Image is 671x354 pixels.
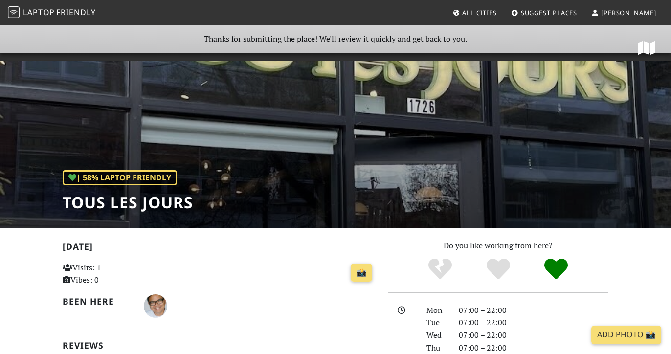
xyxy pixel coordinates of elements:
[144,294,167,318] img: 6760-benjamin.jpg
[63,170,177,186] div: | 58% Laptop Friendly
[421,329,453,342] div: Wed
[63,296,132,307] h2: Been here
[453,316,614,329] div: 07:00 – 22:00
[448,4,501,22] a: All Cities
[8,4,96,22] a: LaptopFriendly LaptopFriendly
[63,262,159,287] p: Visits: 1 Vibes: 0
[388,240,608,252] p: Do you like working from here?
[453,329,614,342] div: 07:00 – 22:00
[23,7,55,18] span: Laptop
[587,4,660,22] a: [PERSON_NAME]
[63,340,376,351] h2: Reviews
[521,8,578,17] span: Suggest Places
[469,257,527,282] div: Yes
[527,257,585,282] div: Definitely!
[453,304,614,317] div: 07:00 – 22:00
[144,300,167,310] span: Benjamin dela Pena
[462,8,497,17] span: All Cities
[8,6,20,18] img: LaptopFriendly
[591,326,661,344] a: Add Photo 📸
[421,304,453,317] div: Mon
[601,8,656,17] span: [PERSON_NAME]
[411,257,469,282] div: No
[421,316,453,329] div: Tue
[351,264,372,282] a: 📸
[63,193,193,212] h1: Tous Les Jours
[56,7,95,18] span: Friendly
[63,242,376,256] h2: [DATE]
[507,4,582,22] a: Suggest Places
